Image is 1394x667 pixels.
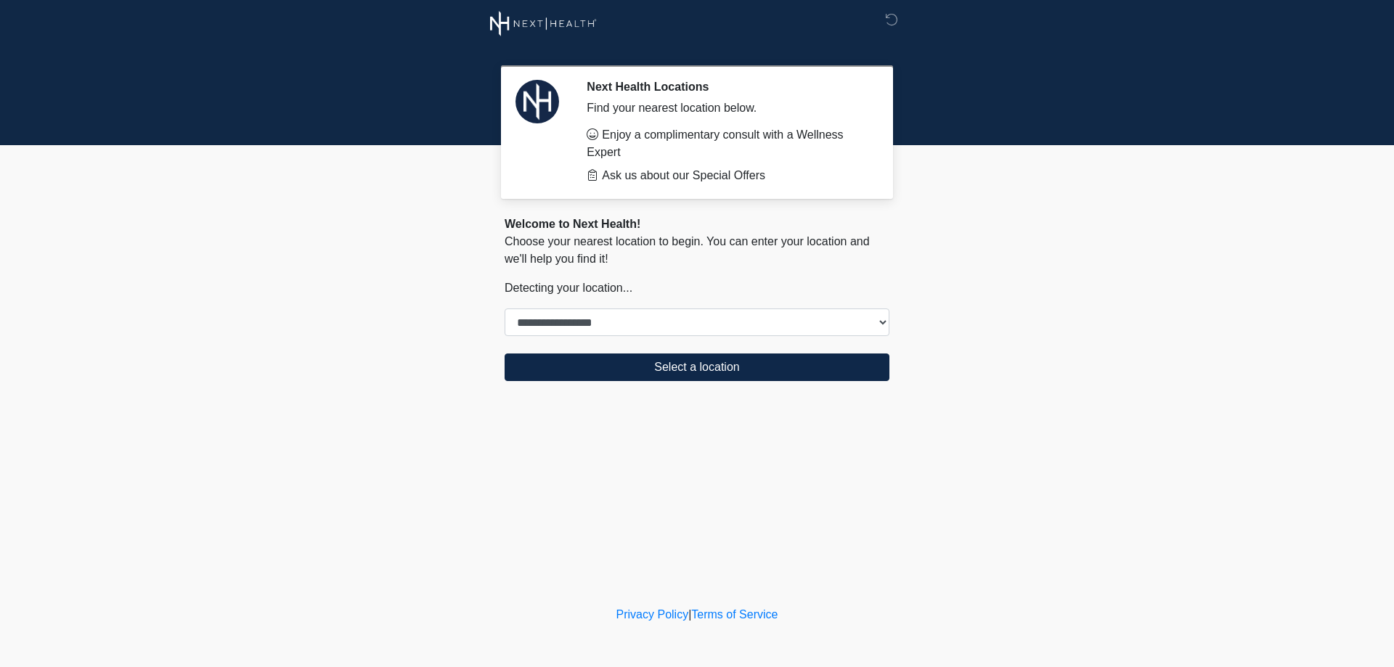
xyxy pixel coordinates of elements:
[505,235,870,265] span: Choose your nearest location to begin. You can enter your location and we'll help you find it!
[587,80,868,94] h2: Next Health Locations
[587,167,868,184] li: Ask us about our Special Offers
[515,80,559,123] img: Agent Avatar
[505,282,632,294] span: Detecting your location...
[616,608,689,621] a: Privacy Policy
[587,99,868,117] div: Find your nearest location below.
[505,353,889,381] button: Select a location
[691,608,778,621] a: Terms of Service
[688,608,691,621] a: |
[490,11,597,36] img: Next Health Wellness Logo
[505,216,889,233] div: Welcome to Next Health!
[587,126,868,161] li: Enjoy a complimentary consult with a Wellness Expert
